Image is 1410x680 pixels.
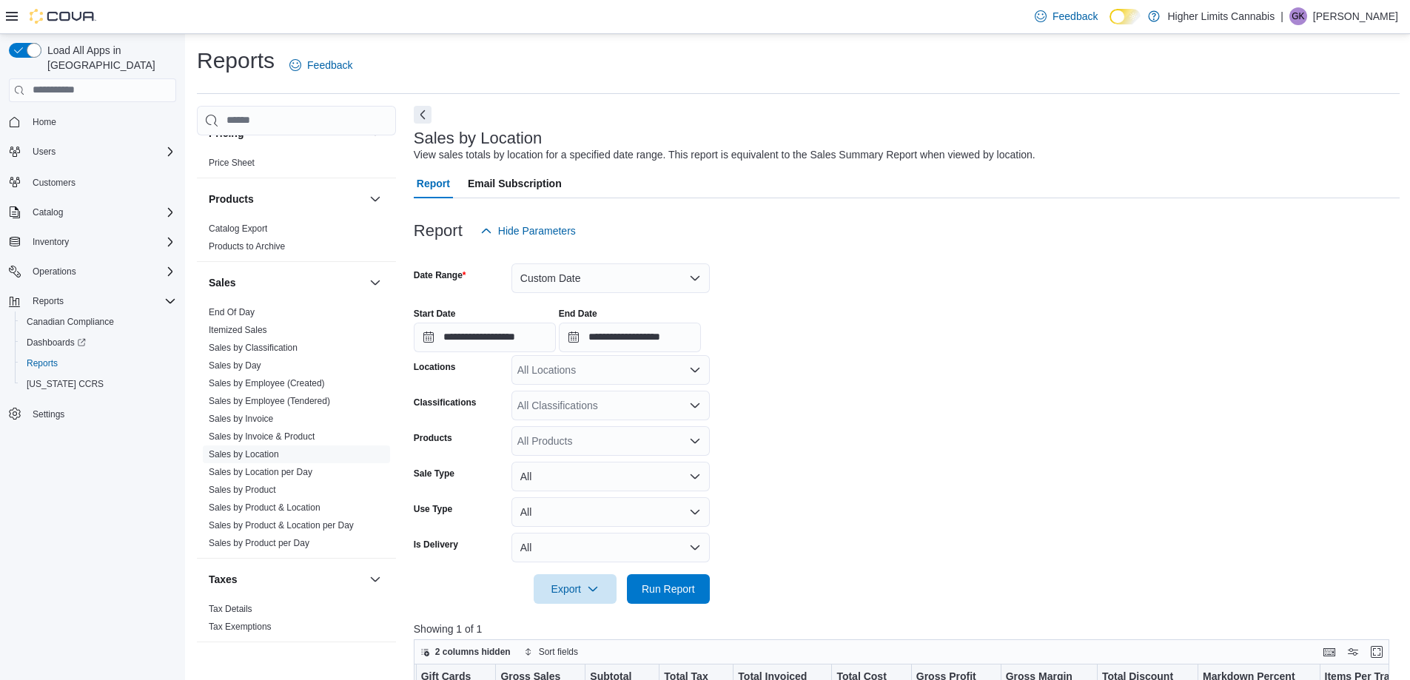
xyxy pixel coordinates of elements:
[209,604,252,614] a: Tax Details
[27,405,70,423] a: Settings
[9,105,176,463] nav: Complex example
[414,323,556,352] input: Press the down key to open a popover containing a calendar.
[27,316,114,328] span: Canadian Compliance
[21,334,176,351] span: Dashboards
[27,203,176,221] span: Catalog
[3,291,182,312] button: Reports
[27,263,82,280] button: Operations
[414,397,477,408] label: Classifications
[1344,643,1362,661] button: Display options
[414,643,517,661] button: 2 columns hidden
[209,343,298,353] a: Sales by Classification
[307,58,352,73] span: Feedback
[414,106,432,124] button: Next
[21,334,92,351] a: Dashboards
[1289,7,1307,25] div: Greg Kazarian
[33,408,64,420] span: Settings
[414,129,543,147] h3: Sales by Location
[209,572,363,587] button: Taxes
[3,202,182,223] button: Catalog
[3,403,182,425] button: Settings
[209,158,255,168] a: Price Sheet
[15,312,182,332] button: Canadian Compliance
[209,502,320,513] a: Sales by Product & Location
[209,241,285,252] a: Products to Archive
[1167,7,1275,25] p: Higher Limits Cannabis
[209,520,354,531] a: Sales by Product & Location per Day
[27,233,176,251] span: Inventory
[27,337,86,349] span: Dashboards
[209,325,267,335] a: Itemized Sales
[197,600,396,642] div: Taxes
[209,342,298,354] span: Sales by Classification
[366,124,384,142] button: Pricing
[417,169,450,198] span: Report
[33,295,64,307] span: Reports
[27,263,176,280] span: Operations
[27,143,176,161] span: Users
[543,574,608,604] span: Export
[468,169,562,198] span: Email Subscription
[209,622,272,632] a: Tax Exemptions
[209,275,363,290] button: Sales
[27,112,176,131] span: Home
[209,223,267,235] span: Catalog Export
[3,232,182,252] button: Inventory
[209,485,276,495] a: Sales by Product
[209,378,325,388] a: Sales by Employee (Created)
[15,374,182,394] button: [US_STATE] CCRS
[414,308,456,320] label: Start Date
[498,223,576,238] span: Hide Parameters
[209,621,272,633] span: Tax Exemptions
[197,303,396,558] div: Sales
[283,50,358,80] a: Feedback
[209,395,330,407] span: Sales by Employee (Tendered)
[209,192,254,206] h3: Products
[534,574,617,604] button: Export
[41,43,176,73] span: Load All Apps in [GEOGRAPHIC_DATA]
[27,292,176,310] span: Reports
[474,216,582,246] button: Hide Parameters
[1109,9,1141,24] input: Dark Mode
[366,190,384,208] button: Products
[21,375,110,393] a: [US_STATE] CCRS
[209,396,330,406] a: Sales by Employee (Tendered)
[33,146,56,158] span: Users
[209,360,261,371] span: Sales by Day
[1029,1,1104,31] a: Feedback
[366,274,384,292] button: Sales
[209,603,252,615] span: Tax Details
[3,141,182,162] button: Users
[209,449,279,459] a: Sales by Location
[197,220,396,261] div: Products
[27,113,62,131] a: Home
[518,643,584,661] button: Sort fields
[27,292,70,310] button: Reports
[414,222,463,240] h3: Report
[209,306,255,318] span: End Of Day
[1053,9,1098,24] span: Feedback
[21,354,64,372] a: Reports
[209,431,315,442] span: Sales by Invoice & Product
[27,405,176,423] span: Settings
[209,413,273,425] span: Sales by Invoice
[366,570,384,588] button: Taxes
[414,468,454,479] label: Sale Type
[209,192,363,206] button: Products
[27,357,58,369] span: Reports
[209,538,309,548] a: Sales by Product per Day
[627,574,710,604] button: Run Report
[1280,7,1283,25] p: |
[209,466,312,478] span: Sales by Location per Day
[21,313,120,331] a: Canadian Compliance
[414,622,1400,636] p: Showing 1 of 1
[689,435,701,447] button: Open list of options
[33,266,76,277] span: Operations
[689,364,701,376] button: Open list of options
[21,375,176,393] span: Washington CCRS
[414,361,456,373] label: Locations
[209,324,267,336] span: Itemized Sales
[511,462,710,491] button: All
